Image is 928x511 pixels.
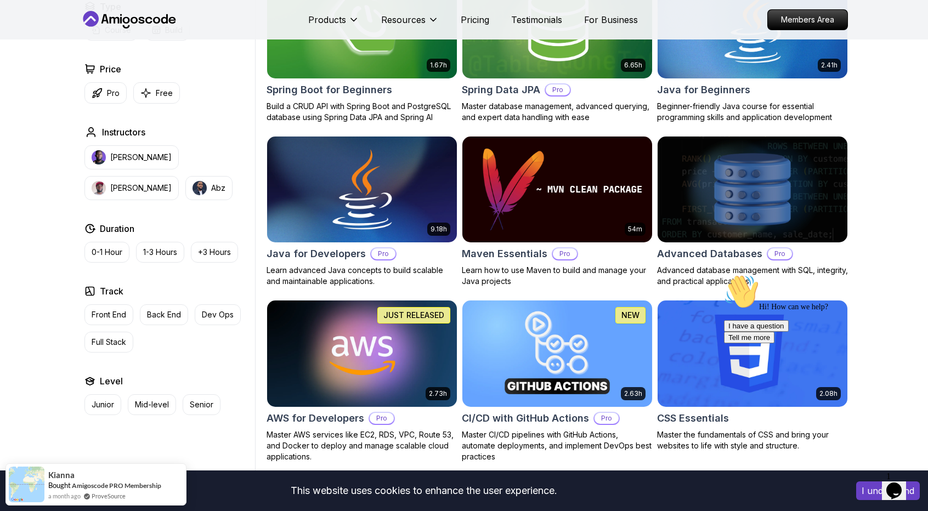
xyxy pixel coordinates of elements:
h2: CI/CD with GitHub Actions [462,411,589,426]
h2: Maven Essentials [462,246,547,262]
p: Learn advanced Java concepts to build scalable and maintainable applications. [267,265,457,287]
a: Advanced Databases cardAdvanced DatabasesProAdvanced database management with SQL, integrity, and... [657,136,848,287]
p: Front End [92,309,126,320]
h2: Instructors [102,126,145,139]
span: Bought [48,481,71,490]
button: Pro [84,82,127,104]
p: Advanced database management with SQL, integrity, and practical applications [657,265,848,287]
p: Full Stack [92,337,126,348]
button: Free [133,82,180,104]
img: Java for Developers card [262,134,461,245]
p: Free [156,88,173,99]
p: 54m [628,225,642,234]
p: Abz [211,183,225,194]
h2: CSS Essentials [657,411,729,426]
p: Products [308,13,346,26]
button: Tell me more [4,62,55,73]
p: Pro [371,248,395,259]
button: Accept cookies [856,481,920,500]
button: instructor img[PERSON_NAME] [84,176,179,200]
img: instructor img [193,181,207,195]
a: Pricing [461,13,489,26]
h2: AWS for Developers [267,411,364,426]
button: Front End [84,304,133,325]
a: Java for Developers card9.18hJava for DevelopersProLearn advanced Java concepts to build scalable... [267,136,457,287]
a: Members Area [767,9,848,30]
p: Pro [107,88,120,99]
img: CI/CD with GitHub Actions card [462,300,652,407]
button: I have a question [4,50,69,62]
button: 0-1 Hour [84,242,129,263]
p: [PERSON_NAME] [110,152,172,163]
a: Maven Essentials card54mMaven EssentialsProLearn how to use Maven to build and manage your Java p... [462,136,653,287]
p: Pro [546,84,570,95]
p: 0-1 Hour [92,247,122,258]
a: Testimonials [511,13,562,26]
iframe: chat widget [720,270,917,462]
button: +3 Hours [191,242,238,263]
p: 9.18h [431,225,447,234]
h2: Java for Developers [267,246,366,262]
h2: Advanced Databases [657,246,762,262]
p: 2.41h [821,61,838,70]
button: Products [308,13,359,35]
p: Pro [768,248,792,259]
p: Mid-level [135,399,169,410]
button: instructor imgAbz [185,176,233,200]
h2: Duration [100,222,134,235]
h2: Level [100,374,123,388]
img: instructor img [92,181,106,195]
p: Learn how to use Maven to build and manage your Java projects [462,265,653,287]
p: Dev Ops [202,309,234,320]
p: Back End [147,309,181,320]
button: instructor img[PERSON_NAME] [84,145,179,169]
button: Back End [140,304,188,325]
p: Members Area [768,10,847,30]
img: provesource social proof notification image [9,467,44,502]
p: Master CI/CD pipelines with GitHub Actions, automate deployments, and implement DevOps best pract... [462,429,653,462]
button: Dev Ops [195,304,241,325]
button: Mid-level [128,394,176,415]
button: Resources [381,13,439,35]
img: Advanced Databases card [658,137,847,243]
p: Senior [190,399,213,410]
span: Hi! How can we help? [4,33,109,41]
span: a month ago [48,491,81,501]
p: 2.63h [624,389,642,398]
button: Junior [84,394,121,415]
a: CSS Essentials card2.08hCSS EssentialsMaster the fundamentals of CSS and bring your websites to l... [657,300,848,451]
p: Resources [381,13,426,26]
p: Build a CRUD API with Spring Boot and PostgreSQL database using Spring Data JPA and Spring AI [267,101,457,123]
div: This website uses cookies to enhance the user experience. [8,479,840,503]
button: Full Stack [84,332,133,353]
p: Master AWS services like EC2, RDS, VPC, Route 53, and Docker to deploy and manage scalable cloud ... [267,429,457,462]
p: Beginner-friendly Java course for essential programming skills and application development [657,101,848,123]
img: :wave: [4,4,39,39]
img: CSS Essentials card [658,300,847,407]
img: Maven Essentials card [462,137,652,243]
p: 6.65h [624,61,642,70]
a: ProveSource [92,491,126,501]
h2: Track [100,285,123,298]
p: Junior [92,399,114,410]
h2: Spring Data JPA [462,82,540,98]
p: NEW [621,310,640,321]
p: Master database management, advanced querying, and expert data handling with ease [462,101,653,123]
a: For Business [584,13,638,26]
p: Pro [553,248,577,259]
p: 1.67h [430,61,447,70]
img: instructor img [92,150,106,164]
p: JUST RELEASED [383,310,444,321]
p: 1-3 Hours [143,247,177,258]
p: Pro [370,413,394,424]
a: Amigoscode PRO Membership [72,481,161,490]
p: Master the fundamentals of CSS and bring your websites to life with style and structure. [657,429,848,451]
a: AWS for Developers card2.73hJUST RELEASEDAWS for DevelopersProMaster AWS services like EC2, RDS, ... [267,300,457,462]
button: 1-3 Hours [136,242,184,263]
button: Senior [183,394,220,415]
p: 2.73h [429,389,447,398]
p: [PERSON_NAME] [110,183,172,194]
